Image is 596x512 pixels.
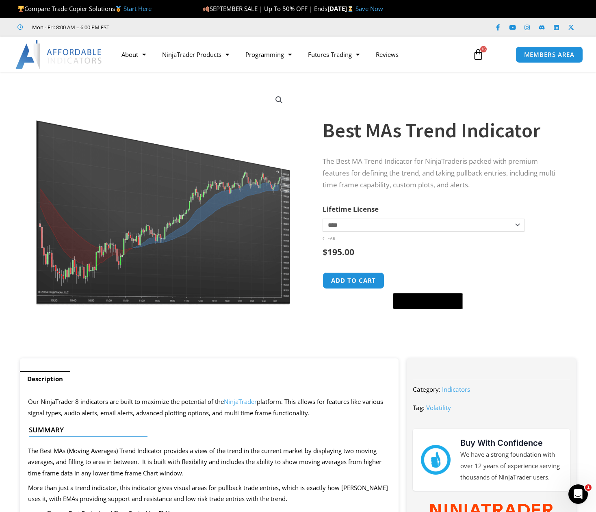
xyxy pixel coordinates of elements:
[28,447,381,477] span: The Best MAs (Moving Averages) Trend Indicator provides a view of the trend in the current market...
[203,4,327,13] span: SEPTEMBER SALE | Up To 50% OFF | Ends
[203,6,209,12] img: 🍂
[393,293,463,309] button: Buy with GPay
[368,45,407,64] a: Reviews
[115,6,121,12] img: 🥇
[516,46,583,63] a: MEMBERS AREA
[323,246,327,258] span: $
[355,4,383,13] a: Save Now
[480,46,487,52] span: 16
[323,314,560,321] iframe: PayPal Message 1
[442,385,470,393] a: Indicators
[272,93,286,107] a: View full-screen image gallery
[28,482,391,505] p: More than just a trend indicator, this indicator gives visual areas for pullback trade entries, w...
[124,4,152,13] a: Start Here
[15,40,103,69] img: LogoAI | Affordable Indicators – NinjaTrader
[237,45,300,64] a: Programming
[460,437,562,449] h3: Buy With Confidence
[121,23,243,31] iframe: Customer reviews powered by Trustpilot
[413,385,440,393] span: Category:
[347,6,353,12] img: ⌛
[323,116,560,145] h1: Best MAs Trend Indicator
[413,404,425,412] span: Tag:
[327,4,355,13] strong: [DATE]
[524,52,575,58] span: MEMBERS AREA
[17,4,152,13] span: Compare Trade Copier Solutions
[460,449,562,483] p: We have a strong foundation with over 12 years of experience serving thousands of NinjaTrader users.
[323,156,462,166] span: The Best MA Trend Indicator for NinjaTrader
[20,371,70,387] a: Description
[30,22,109,32] span: Mon - Fri: 8:00 AM – 6:00 PM EST
[426,404,451,412] a: Volatility
[421,445,450,474] img: mark thumbs good 43913 | Affordable Indicators – NinjaTrader
[18,6,24,12] img: 🏆
[323,204,379,214] label: Lifetime License
[113,45,154,64] a: About
[568,484,588,504] iframe: Intercom live chat
[154,45,237,64] a: NinjaTrader Products
[29,426,384,434] h4: Summary
[323,246,354,258] bdi: 195.00
[28,397,383,417] span: Our NinjaTrader 8 indicators are built to maximize the potential of the platform. This allows for...
[300,45,368,64] a: Futures Trading
[585,484,592,491] span: 1
[323,272,384,289] button: Add to cart
[391,271,464,291] iframe: Secure express checkout frame
[113,45,465,64] nav: Menu
[323,156,555,189] span: is packed with premium features for defining the trend, and taking pullback entries, including mu...
[323,236,335,241] a: Clear options
[460,43,496,66] a: 16
[224,397,257,406] a: NinjaTrader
